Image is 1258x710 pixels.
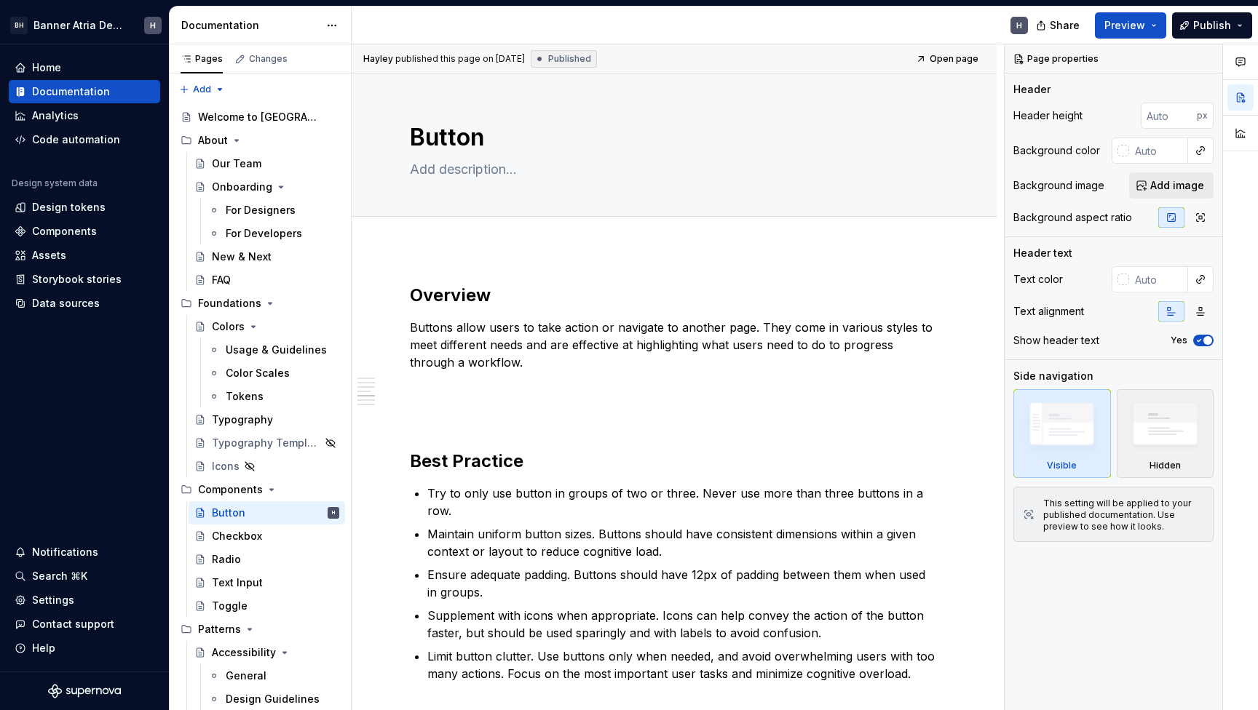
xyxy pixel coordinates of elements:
[1029,12,1089,39] button: Share
[1095,12,1166,39] button: Preview
[1016,20,1022,31] div: H
[9,589,160,612] a: Settings
[1150,178,1204,193] span: Add image
[32,248,66,263] div: Assets
[1013,389,1111,478] div: Visible
[427,647,938,682] p: Limit button clutter. Use buttons only when needed, and avoid overwhelming users with too many ac...
[212,436,320,450] div: Typography Template
[202,385,345,408] a: Tokens
[181,18,319,33] div: Documentation
[32,593,74,607] div: Settings
[32,200,106,215] div: Design tokens
[212,645,276,660] div: Accessibility
[410,319,938,371] p: Buttons allow users to take action or navigate to another page. They come in various styles to me...
[1043,498,1204,532] div: This setting will be applied to your published documentation. Use preview to see how it looks.
[189,175,345,199] a: Onboarding
[32,617,114,631] div: Contact support
[226,669,266,683] div: General
[12,177,98,189] div: Design system data
[32,569,87,583] div: Search ⌘K
[175,129,345,152] div: About
[1013,210,1132,225] div: Background aspect ratio
[175,79,229,100] button: Add
[407,120,935,155] textarea: Button
[226,692,320,706] div: Design Guidelines
[427,566,938,601] p: Ensure adequate padding. Buttons should have 12px of padding between them when used in groups.
[1013,369,1093,383] div: Side navigation
[1013,304,1084,319] div: Text alignment
[1013,272,1063,287] div: Text color
[202,362,345,385] a: Color Scales
[202,222,345,245] a: For Developers
[32,545,98,559] div: Notifications
[1047,460,1077,471] div: Visible
[1013,108,1083,123] div: Header height
[9,56,160,79] a: Home
[32,224,97,239] div: Components
[363,53,393,65] span: Hayley
[410,284,938,307] h2: Overview
[189,408,345,431] a: Typography
[1150,460,1181,471] div: Hidden
[930,53,978,65] span: Open page
[9,565,160,588] button: Search ⌘K
[226,203,296,218] div: For Designers
[9,268,160,291] a: Storybook stories
[410,450,938,473] h2: Best Practice
[9,637,160,660] button: Help
[32,60,61,75] div: Home
[332,506,335,520] div: H
[212,319,245,334] div: Colors
[32,108,79,123] div: Analytics
[548,53,591,65] span: Published
[212,506,245,520] div: Button
[150,20,156,31] div: H
[427,484,938,519] p: Try to only use button in groups of two or three. Never use more than three buttons in a row.
[32,296,100,311] div: Data sources
[212,250,272,264] div: New & Next
[189,641,345,664] a: Accessibility
[212,180,272,194] div: Onboarding
[189,245,345,268] a: New & Next
[181,53,223,65] div: Pages
[189,548,345,571] a: Radio
[212,459,240,474] div: Icons
[189,501,345,524] a: ButtonH
[9,541,160,564] button: Notifications
[1197,110,1208,121] p: px
[226,389,264,404] div: Tokens
[32,272,122,287] div: Storybook stories
[175,292,345,315] div: Foundations
[189,571,345,594] a: Text Input
[33,18,127,33] div: Banner Atria Design System
[212,552,241,567] div: Radio
[226,366,290,380] div: Color Scales
[1013,246,1072,260] div: Header text
[189,594,345,618] a: Toggle
[1013,333,1099,348] div: Show header text
[32,84,110,99] div: Documentation
[1013,178,1104,193] div: Background image
[175,478,345,501] div: Components
[212,599,248,613] div: Toggle
[3,9,166,41] button: BHBanner Atria Design SystemH
[189,152,345,175] a: Our Team
[1193,18,1231,33] span: Publish
[198,296,261,311] div: Foundations
[226,343,327,357] div: Usage & Guidelines
[212,273,231,287] div: FAQ
[198,110,318,124] div: Welcome to [GEOGRAPHIC_DATA]
[198,133,228,148] div: About
[212,412,273,427] div: Typography
[48,684,121,698] a: Supernova Logo
[395,53,525,65] div: published this page on [DATE]
[9,196,160,219] a: Design tokens
[189,524,345,548] a: Checkbox
[9,613,160,636] button: Contact support
[249,53,288,65] div: Changes
[1129,137,1188,164] input: Auto
[9,128,160,151] a: Code automation
[32,641,55,655] div: Help
[175,105,345,129] a: Welcome to [GEOGRAPHIC_DATA]
[226,226,302,241] div: For Developers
